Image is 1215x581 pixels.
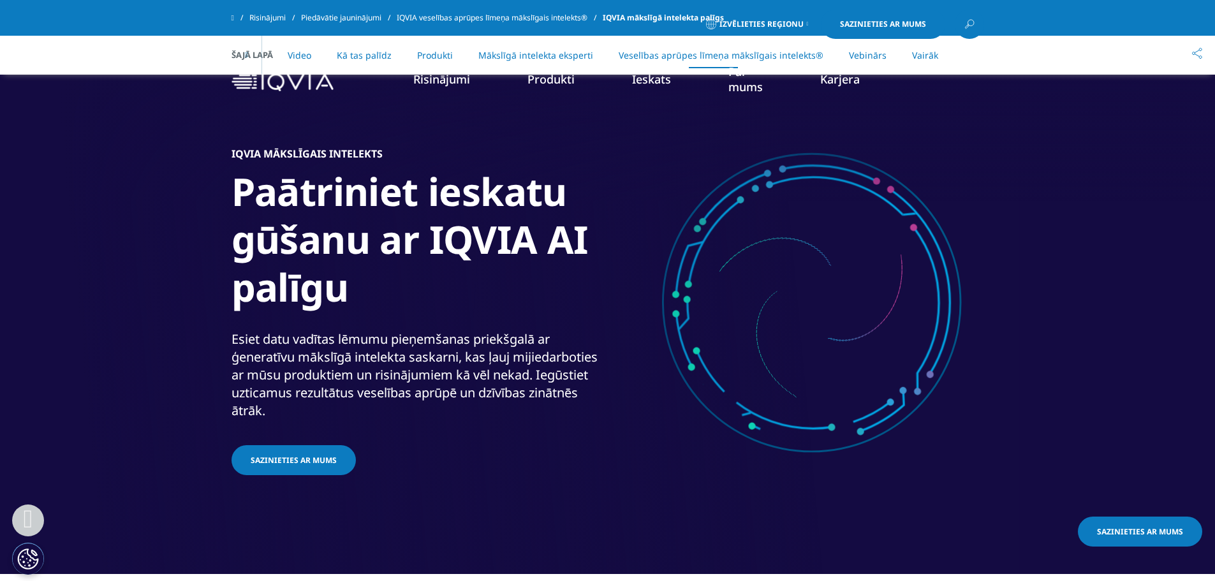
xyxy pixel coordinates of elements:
img: IQVIA veselības aprūpes informācijas tehnoloģiju un farmācijas klīnisko pētījumu uzņēmums [232,73,334,92]
nav: Primārā [339,45,984,120]
font: Sazinieties ar mums [840,18,926,29]
a: Sazinieties ar mums [232,445,356,475]
a: Sazinieties ar mums [821,10,945,39]
a: Produkti [527,71,575,87]
a: Sazinieties ar mums [1078,517,1202,547]
a: Par mums [728,64,763,94]
a: Ieskats [632,71,671,87]
font: Sazinieties ar mums [251,455,337,466]
font: Sazinieties ar mums [1097,526,1183,537]
font: Paātriniet ieskatu gūšanu ar IQVIA AI palīgu [232,165,588,313]
button: Sīkfailu ieraksti [12,543,44,575]
font: Izvēlieties reģionu [719,18,804,29]
font: Esiet datu vadītas lēmumu pieņemšanas priekšgalā ar ģeneratīvu mākslīgā intelekta saskarni, kas ļ... [232,330,598,419]
font: IQVIA mākslīgais intelekts [232,147,383,161]
a: Karjera [820,71,860,87]
a: Risinājumi [413,71,470,87]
